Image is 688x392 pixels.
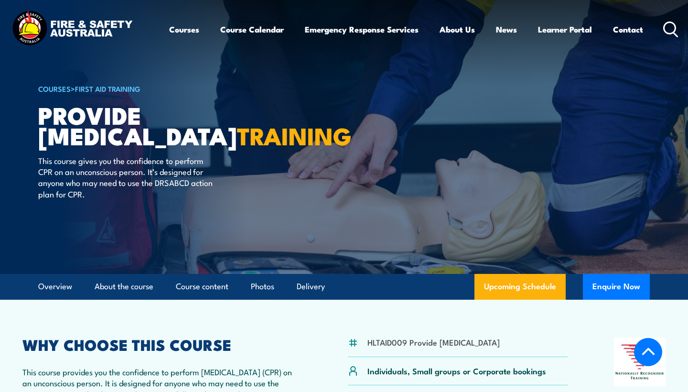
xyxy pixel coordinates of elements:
[220,17,284,42] a: Course Calendar
[583,274,650,300] button: Enquire Now
[613,17,643,42] a: Contact
[38,83,71,94] a: COURSES
[367,365,546,376] p: Individuals, Small groups or Corporate bookings
[305,17,419,42] a: Emergency Response Services
[496,17,517,42] a: News
[251,274,274,299] a: Photos
[38,274,72,299] a: Overview
[297,274,325,299] a: Delivery
[538,17,592,42] a: Learner Portal
[367,337,500,348] li: HLTAID009 Provide [MEDICAL_DATA]
[474,274,566,300] a: Upcoming Schedule
[22,338,301,351] h2: WHY CHOOSE THIS COURSE
[38,104,274,145] h1: Provide [MEDICAL_DATA]
[75,83,140,94] a: First Aid Training
[95,274,153,299] a: About the course
[38,83,274,94] h6: >
[169,17,199,42] a: Courses
[614,338,666,386] img: Nationally Recognised Training logo.
[237,117,352,153] strong: TRAINING
[38,155,213,200] p: This course gives you the confidence to perform CPR on an unconscious person. It’s designed for a...
[440,17,475,42] a: About Us
[176,274,228,299] a: Course content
